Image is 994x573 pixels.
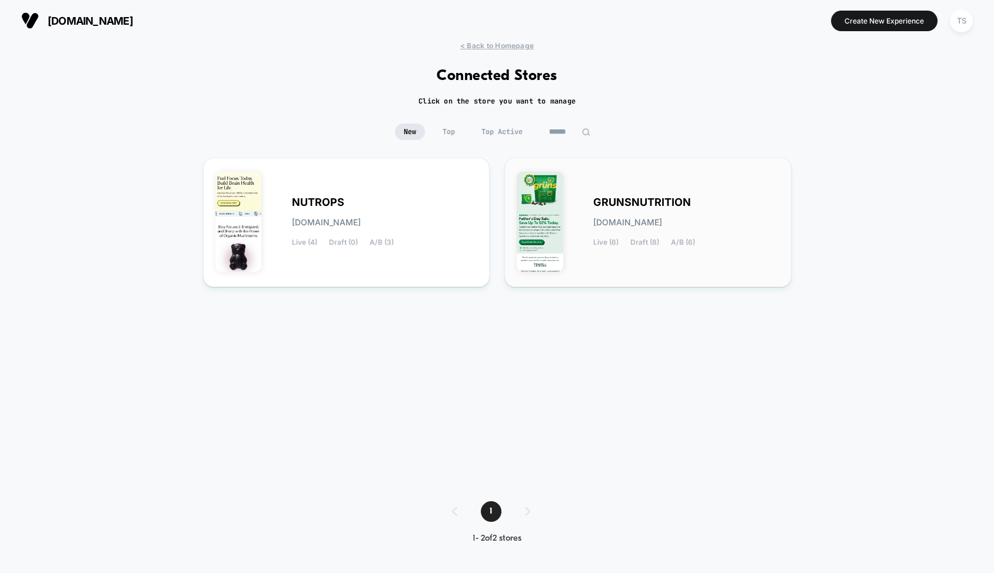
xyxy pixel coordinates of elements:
[292,218,361,226] span: [DOMAIN_NAME]
[292,238,317,246] span: Live (4)
[671,238,695,246] span: A/B (6)
[950,9,973,32] div: TS
[581,128,590,136] img: edit
[48,15,133,27] span: [DOMAIN_NAME]
[215,172,262,272] img: NUTROPS
[946,9,976,33] button: TS
[593,218,662,226] span: [DOMAIN_NAME]
[440,534,554,544] div: 1 - 2 of 2 stores
[593,238,619,246] span: Live (6)
[593,198,691,206] span: GRUNSNUTRITION
[481,501,501,522] span: 1
[831,11,938,31] button: Create New Experience
[630,238,659,246] span: Draft (8)
[329,238,358,246] span: Draft (0)
[434,124,464,140] span: Top
[395,124,425,140] span: New
[437,68,557,85] h1: Connected Stores
[418,96,576,106] h2: Click on the store you want to manage
[21,12,39,29] img: Visually logo
[473,124,531,140] span: Top Active
[460,41,534,50] span: < Back to Homepage
[18,11,137,30] button: [DOMAIN_NAME]
[292,198,344,206] span: NUTROPS
[370,238,394,246] span: A/B (3)
[517,172,563,272] img: GRUNSNUTRITION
